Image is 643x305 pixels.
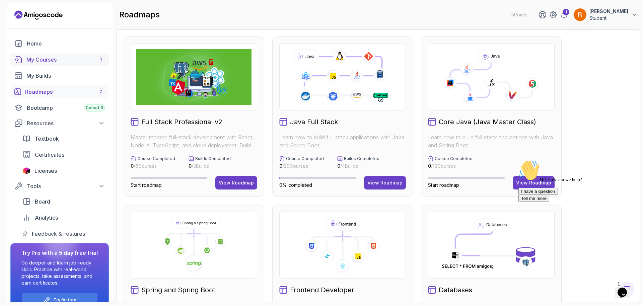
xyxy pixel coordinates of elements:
[279,182,312,188] span: 0% completed
[18,227,109,240] a: feedback
[511,11,527,18] p: 5 Points
[26,56,105,64] div: My Courses
[34,135,59,143] span: Textbook
[18,132,109,145] a: textbook
[131,182,162,188] span: Start roadmap
[35,151,64,159] span: Certificates
[439,285,472,295] h2: Databases
[137,156,175,161] p: Course Completed
[119,9,160,20] h2: roadmaps
[189,163,231,169] p: / 3 Builds
[428,182,459,188] span: Start roadmap
[344,156,379,161] p: Builds Completed
[3,31,42,38] button: I have a question
[516,157,636,275] iframe: chat widget
[14,10,63,20] a: Landing page
[22,167,30,174] img: jetbrains icon
[18,211,109,224] a: analytics
[279,133,406,149] p: Learn how to build full stack applications with Java and Spring Boot
[141,285,215,295] h2: Spring and Spring Boot
[131,163,175,169] p: / 6 Courses
[337,163,340,169] span: 0
[439,117,536,127] h2: Core Java (Java Master Class)
[10,69,109,82] a: builds
[25,88,105,96] div: Roadmaps
[141,117,222,127] h2: Full Stack Professional v2
[136,49,252,105] img: Full Stack Professional v2
[189,163,192,169] span: 0
[215,176,257,189] button: View Roadmap
[10,85,109,98] a: roadmaps
[27,40,105,48] div: Home
[86,105,103,110] span: Cohort 3
[367,179,403,186] div: View Roadmap
[3,20,66,25] span: Hi! How can we help?
[435,156,473,161] p: Course Completed
[54,297,76,303] a: Try for free
[35,214,58,222] span: Analytics
[3,3,123,45] div: 👋Hi! How can we help?I have a questionTell me more
[27,182,105,190] div: Tools
[219,179,254,186] div: View Roadmap
[574,8,586,21] img: user profile image
[131,133,257,149] p: Master modern full-stack development with React, Node.js, TypeScript, and cloud deployment. Build...
[10,117,109,129] button: Resources
[18,148,109,161] a: certificates
[34,167,57,175] span: Licenses
[100,57,102,62] span: 1
[195,156,231,161] p: Builds Completed
[10,180,109,192] button: Tools
[131,163,134,169] span: 0
[35,198,50,206] span: Board
[3,38,33,45] button: Tell me more
[513,176,555,189] button: View Roadmap
[18,195,109,208] a: board
[428,163,431,169] span: 0
[589,15,628,21] p: Student
[26,72,105,80] div: My Builds
[337,163,379,169] p: / 4 Builds
[589,8,628,15] p: [PERSON_NAME]
[573,8,638,21] button: user profile image[PERSON_NAME]Student
[286,156,324,161] p: Course Completed
[21,259,98,286] p: Go deeper and learn job-ready skills. Practice with real-world projects, take assessments, and ea...
[27,119,105,127] div: Resources
[10,53,109,66] a: courses
[18,164,109,177] a: licenses
[563,9,569,15] div: 1
[615,278,636,298] iframe: chat widget
[99,89,102,94] span: 7
[27,104,105,112] div: Bootcamp
[560,11,568,19] a: 1
[10,37,109,50] a: home
[428,163,473,169] p: / 18 Courses
[364,176,406,189] button: View Roadmap
[32,230,85,238] span: Feedback & Features
[10,101,109,115] a: bootcamp
[428,133,555,149] p: Learn how to build full stack applications with Java and Spring Boot
[279,163,282,169] span: 0
[3,3,24,24] img: :wave:
[279,163,324,169] p: / 29 Courses
[290,285,354,295] h2: Frontend Developer
[290,117,338,127] h2: Java Full Stack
